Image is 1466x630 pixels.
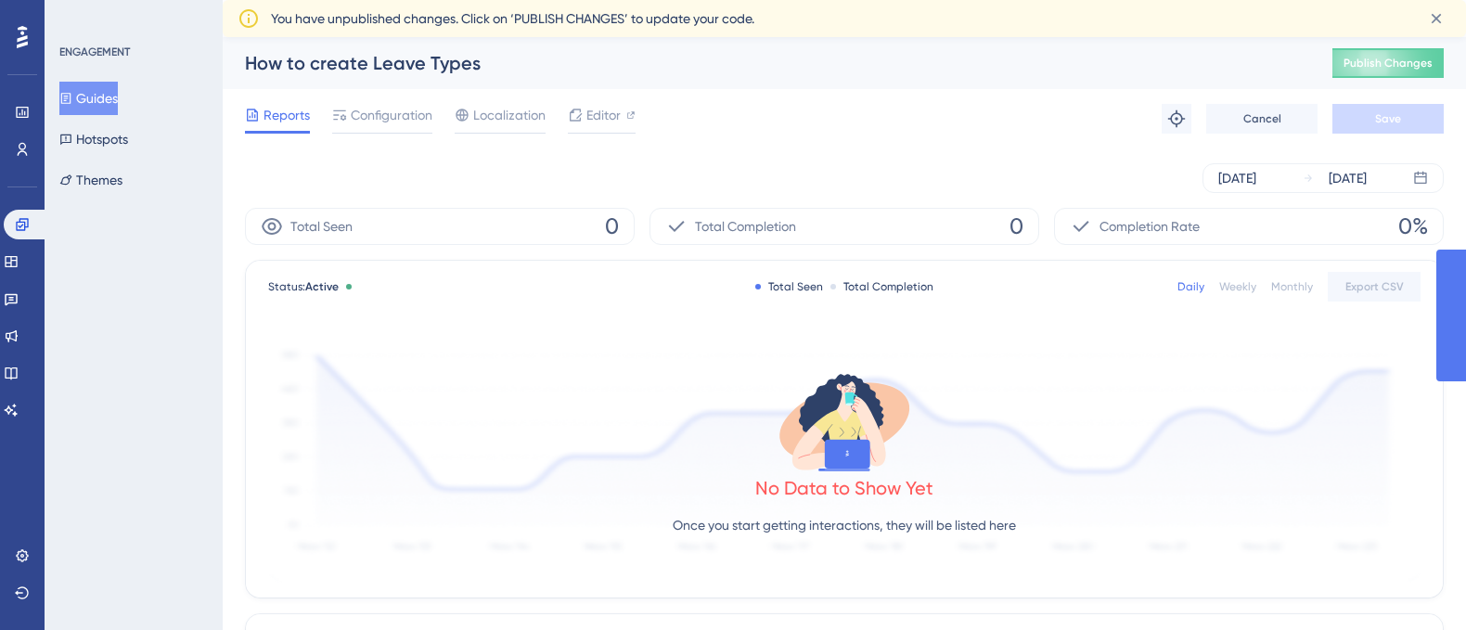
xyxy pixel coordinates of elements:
span: Editor [586,104,621,126]
div: Monthly [1271,279,1313,294]
div: [DATE] [1329,167,1367,189]
div: Total Completion [830,279,933,294]
iframe: UserGuiding AI Assistant Launcher [1388,557,1444,612]
div: No Data to Show Yet [755,475,933,501]
button: Hotspots [59,122,128,156]
span: 0 [605,212,619,241]
span: Reports [264,104,310,126]
div: How to create Leave Types [245,50,1286,76]
button: Themes [59,163,122,197]
span: 0 [1009,212,1023,241]
p: Once you start getting interactions, they will be listed here [673,514,1016,536]
div: [DATE] [1218,167,1256,189]
span: Completion Rate [1099,215,1200,238]
span: 0% [1398,212,1428,241]
span: Total Completion [695,215,796,238]
button: Cancel [1206,104,1318,134]
span: Cancel [1243,111,1281,126]
span: Active [305,280,339,293]
span: Localization [473,104,546,126]
span: Configuration [351,104,432,126]
span: Publish Changes [1344,56,1433,71]
div: ENGAGEMENT [59,45,130,59]
button: Export CSV [1328,272,1421,302]
span: Status: [268,279,339,294]
div: Total Seen [755,279,823,294]
span: Export CSV [1345,279,1404,294]
div: Weekly [1219,279,1256,294]
button: Save [1332,104,1444,134]
button: Guides [59,82,118,115]
span: Save [1375,111,1401,126]
span: Total Seen [290,215,353,238]
span: You have unpublished changes. Click on ‘PUBLISH CHANGES’ to update your code. [271,7,754,30]
button: Publish Changes [1332,48,1444,78]
div: Daily [1177,279,1204,294]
